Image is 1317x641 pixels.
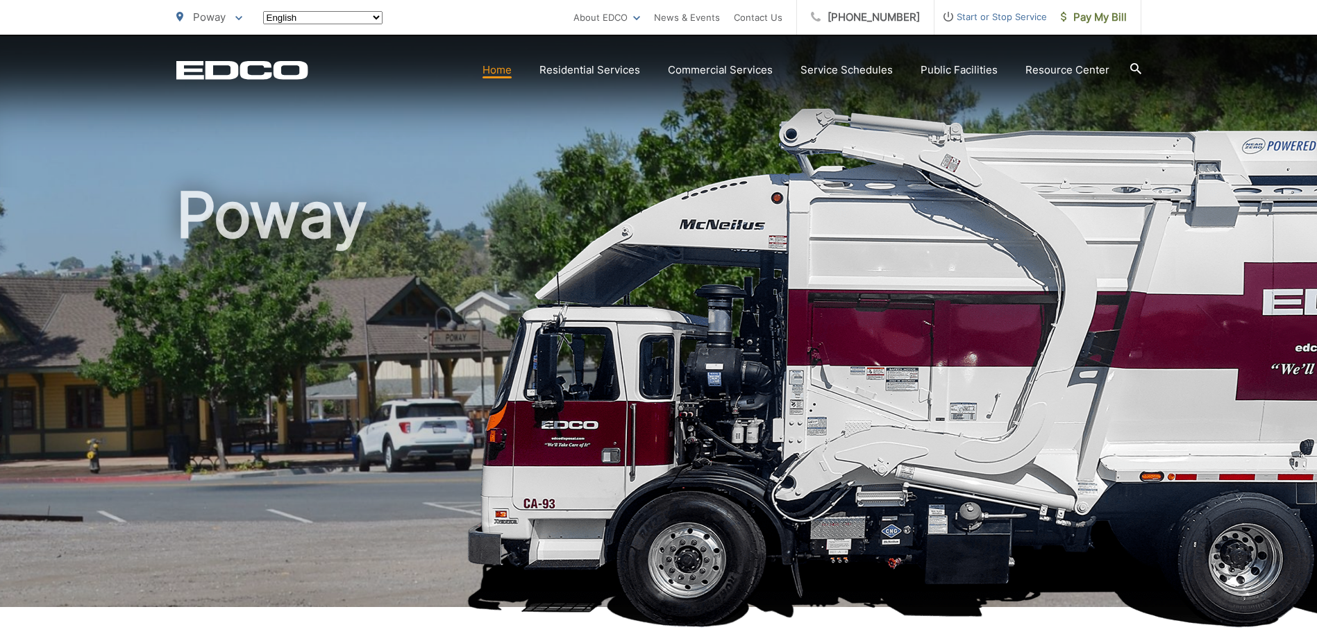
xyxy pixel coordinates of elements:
[539,62,640,78] a: Residential Services
[734,9,782,26] a: Contact Us
[176,180,1141,619] h1: Poway
[800,62,893,78] a: Service Schedules
[1061,9,1127,26] span: Pay My Bill
[921,62,998,78] a: Public Facilities
[654,9,720,26] a: News & Events
[263,11,383,24] select: Select a language
[483,62,512,78] a: Home
[668,62,773,78] a: Commercial Services
[573,9,640,26] a: About EDCO
[1025,62,1109,78] a: Resource Center
[193,10,226,24] span: Poway
[176,60,308,80] a: EDCD logo. Return to the homepage.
